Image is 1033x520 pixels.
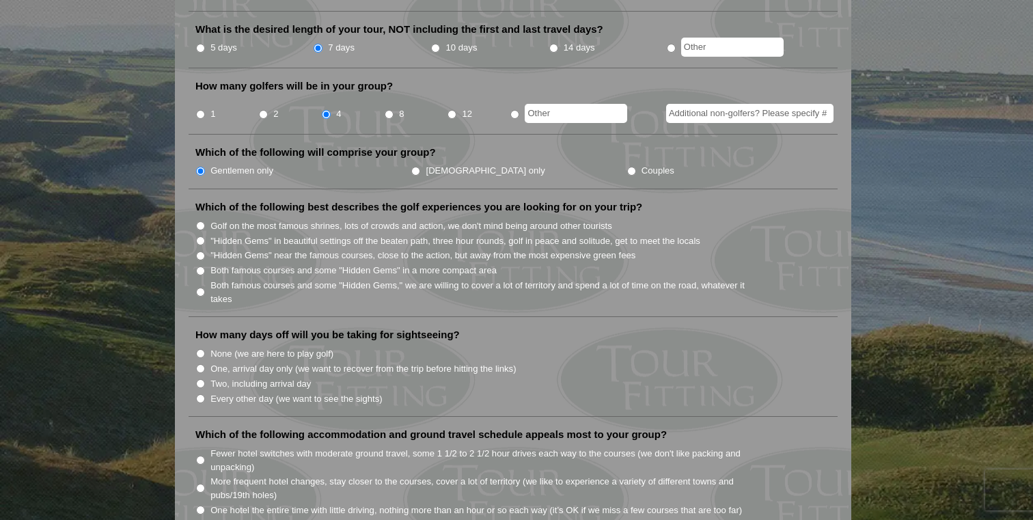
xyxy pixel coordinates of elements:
label: 1 [210,107,215,121]
label: One, arrival day only (we want to recover from the trip before hitting the links) [210,362,516,376]
input: Other [681,38,784,57]
label: Which of the following accommodation and ground travel schedule appeals most to your group? [195,428,667,441]
label: 12 [462,107,472,121]
label: 7 days [328,41,355,55]
label: More frequent hotel changes, stay closer to the courses, cover a lot of territory (we like to exp... [210,475,760,502]
label: What is the desired length of your tour, NOT including the first and last travel days? [195,23,603,36]
label: None (we are here to play golf) [210,347,333,361]
label: Which of the following best describes the golf experiences you are looking for on your trip? [195,200,642,214]
label: Fewer hotel switches with moderate ground travel, some 1 1/2 to 2 1/2 hour drives each way to the... [210,447,760,474]
label: How many days off will you be taking for sightseeing? [195,328,460,342]
label: Every other day (we want to see the sights) [210,392,382,406]
label: Couples [642,164,674,178]
label: Both famous courses and some "Hidden Gems" in a more compact area [210,264,497,277]
label: 10 days [446,41,478,55]
label: How many golfers will be in your group? [195,79,393,93]
label: [DEMOGRAPHIC_DATA] only [426,164,545,178]
label: Which of the following will comprise your group? [195,146,436,159]
label: 2 [273,107,278,121]
label: 4 [336,107,341,121]
label: Two, including arrival day [210,377,311,391]
label: 5 days [210,41,237,55]
label: 14 days [564,41,595,55]
label: "Hidden Gems" near the famous courses, close to the action, but away from the most expensive gree... [210,249,635,262]
label: Golf on the most famous shrines, lots of crowds and action, we don't mind being around other tour... [210,219,612,233]
label: 8 [399,107,404,121]
label: Gentlemen only [210,164,273,178]
input: Additional non-golfers? Please specify # [666,104,834,123]
label: "Hidden Gems" in beautiful settings off the beaten path, three hour rounds, golf in peace and sol... [210,234,700,248]
label: One hotel the entire time with little driving, nothing more than an hour or so each way (it’s OK ... [210,504,742,517]
input: Other [525,104,627,123]
label: Both famous courses and some "Hidden Gems," we are willing to cover a lot of territory and spend ... [210,279,760,305]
